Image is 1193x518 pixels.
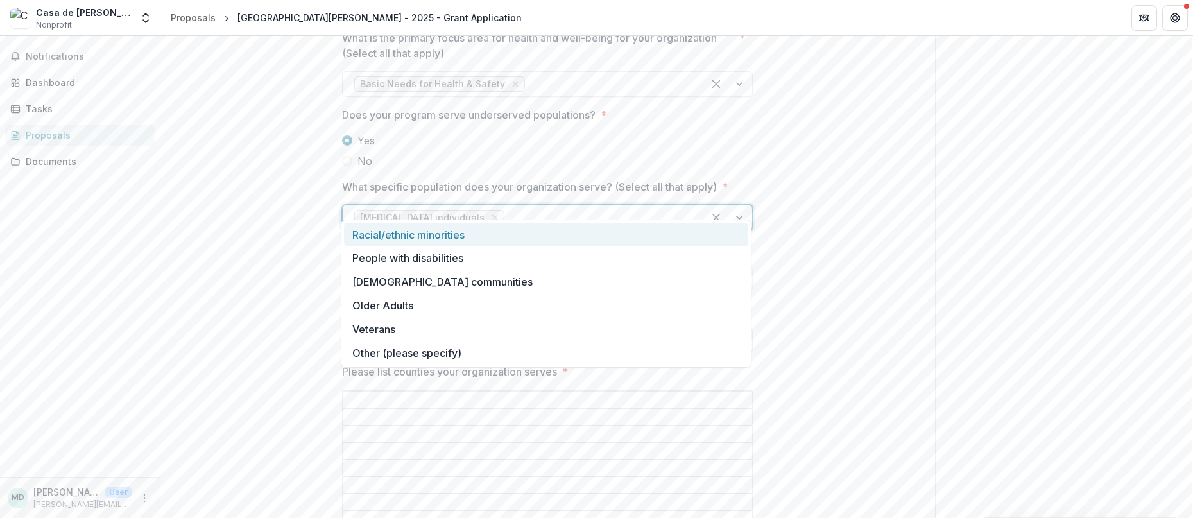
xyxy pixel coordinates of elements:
div: Proposals [26,128,144,142]
div: Proposals [171,11,216,24]
div: Racial/ethnic minorities [344,223,748,246]
div: [GEOGRAPHIC_DATA][PERSON_NAME] - 2025 - Grant Application [237,11,522,24]
div: Other (please specify) [344,341,748,365]
p: What is the primary focus area for health and well-being for your organization (Select all that a... [342,30,734,61]
button: Notifications [5,46,155,67]
p: What specific population does your organization serve? (Select all that apply) [342,179,717,194]
button: Get Help [1162,5,1188,31]
span: Notifications [26,51,150,62]
p: User [105,487,132,498]
div: Veterans [344,317,748,341]
button: Partners [1131,5,1157,31]
a: Documents [5,151,155,172]
div: Michelle Downing [12,494,24,502]
img: Casa de Esperanza [10,8,31,28]
div: Dashboard [26,76,144,89]
div: Older Adults [344,294,748,318]
span: Yes [357,133,375,148]
div: People with disabilities [344,246,748,270]
a: Proposals [5,125,155,146]
span: [MEDICAL_DATA] individuals [360,212,485,223]
a: Proposals [166,8,221,27]
div: Clear selected options [706,74,726,94]
div: Tasks [26,102,144,116]
a: Tasks [5,98,155,119]
button: Open entity switcher [137,5,155,31]
p: [PERSON_NAME][EMAIL_ADDRESS][DOMAIN_NAME] [33,499,132,510]
div: Remove Basic Needs for Health & Safety [509,78,522,91]
div: Clear selected options [706,207,726,228]
p: [PERSON_NAME] [33,485,100,499]
div: Documents [26,155,144,168]
span: Nonprofit [36,19,72,31]
p: Please list counties your organization serves [342,364,557,379]
span: Basic Needs for Health & Safety [360,79,505,90]
button: More [137,490,152,506]
span: No [357,153,372,169]
a: Dashboard [5,72,155,93]
div: Remove Low-income individuals [488,211,501,224]
div: Casa de [PERSON_NAME] [36,6,132,19]
div: [DEMOGRAPHIC_DATA] communities [344,270,748,294]
p: Does your program serve underserved populations? [342,107,596,123]
nav: breadcrumb [166,8,527,27]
